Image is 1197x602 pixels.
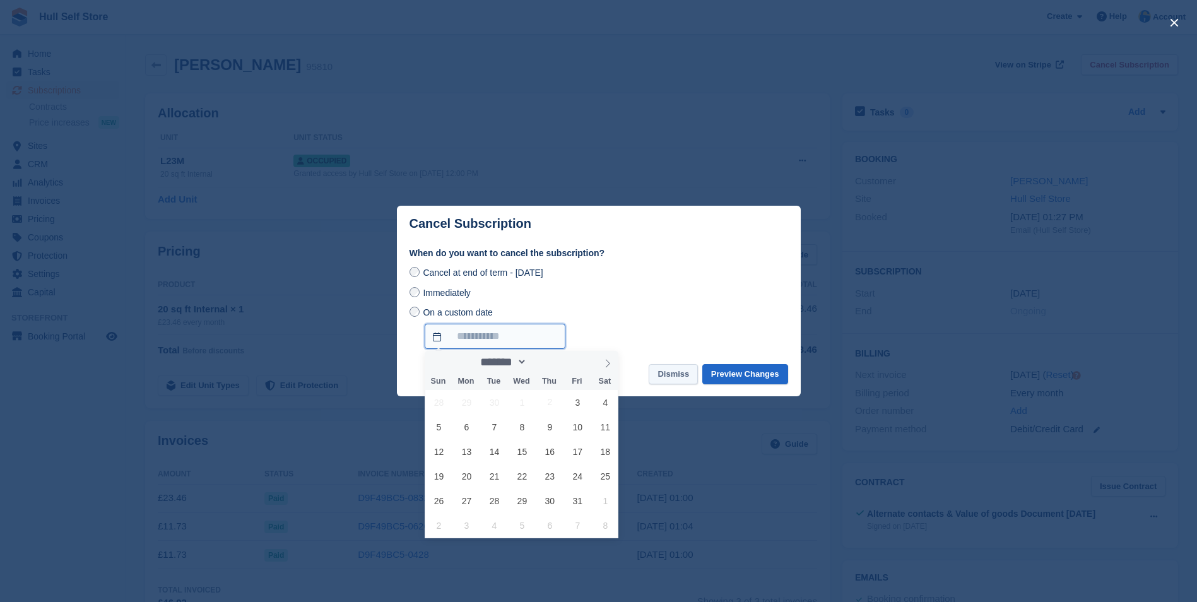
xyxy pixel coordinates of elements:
[538,513,562,538] span: November 6, 2025
[476,355,528,369] select: Month
[593,439,618,464] span: October 18, 2025
[649,364,698,385] button: Dismiss
[510,513,534,538] span: November 5, 2025
[702,364,788,385] button: Preview Changes
[410,267,420,277] input: Cancel at end of term - [DATE]
[538,488,562,513] span: October 30, 2025
[510,390,534,415] span: October 1, 2025
[427,439,451,464] span: October 12, 2025
[510,464,534,488] span: October 22, 2025
[565,439,590,464] span: October 17, 2025
[427,488,451,513] span: October 26, 2025
[565,415,590,439] span: October 10, 2025
[593,390,618,415] span: October 4, 2025
[423,268,543,278] span: Cancel at end of term - [DATE]
[454,439,479,464] span: October 13, 2025
[454,488,479,513] span: October 27, 2025
[593,488,618,513] span: November 1, 2025
[565,390,590,415] span: October 3, 2025
[425,377,452,386] span: Sun
[482,439,507,464] span: October 14, 2025
[454,415,479,439] span: October 6, 2025
[535,377,563,386] span: Thu
[410,307,420,317] input: On a custom date
[410,216,531,231] p: Cancel Subscription
[593,464,618,488] span: October 25, 2025
[593,415,618,439] span: October 11, 2025
[538,390,562,415] span: October 2, 2025
[423,307,493,317] span: On a custom date
[510,488,534,513] span: October 29, 2025
[482,488,507,513] span: October 28, 2025
[427,464,451,488] span: October 19, 2025
[410,247,788,260] label: When do you want to cancel the subscription?
[591,377,618,386] span: Sat
[454,390,479,415] span: September 29, 2025
[565,488,590,513] span: October 31, 2025
[510,439,534,464] span: October 15, 2025
[565,513,590,538] span: November 7, 2025
[482,464,507,488] span: October 21, 2025
[425,324,565,349] input: On a custom date
[507,377,535,386] span: Wed
[423,288,470,298] span: Immediately
[538,464,562,488] span: October 23, 2025
[482,390,507,415] span: September 30, 2025
[452,377,480,386] span: Mon
[593,513,618,538] span: November 8, 2025
[427,390,451,415] span: September 28, 2025
[527,355,567,369] input: Year
[563,377,591,386] span: Fri
[1164,13,1184,33] button: close
[510,415,534,439] span: October 8, 2025
[538,439,562,464] span: October 16, 2025
[454,513,479,538] span: November 3, 2025
[482,513,507,538] span: November 4, 2025
[410,287,420,297] input: Immediately
[480,377,507,386] span: Tue
[454,464,479,488] span: October 20, 2025
[538,415,562,439] span: October 9, 2025
[482,415,507,439] span: October 7, 2025
[427,513,451,538] span: November 2, 2025
[427,415,451,439] span: October 5, 2025
[565,464,590,488] span: October 24, 2025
